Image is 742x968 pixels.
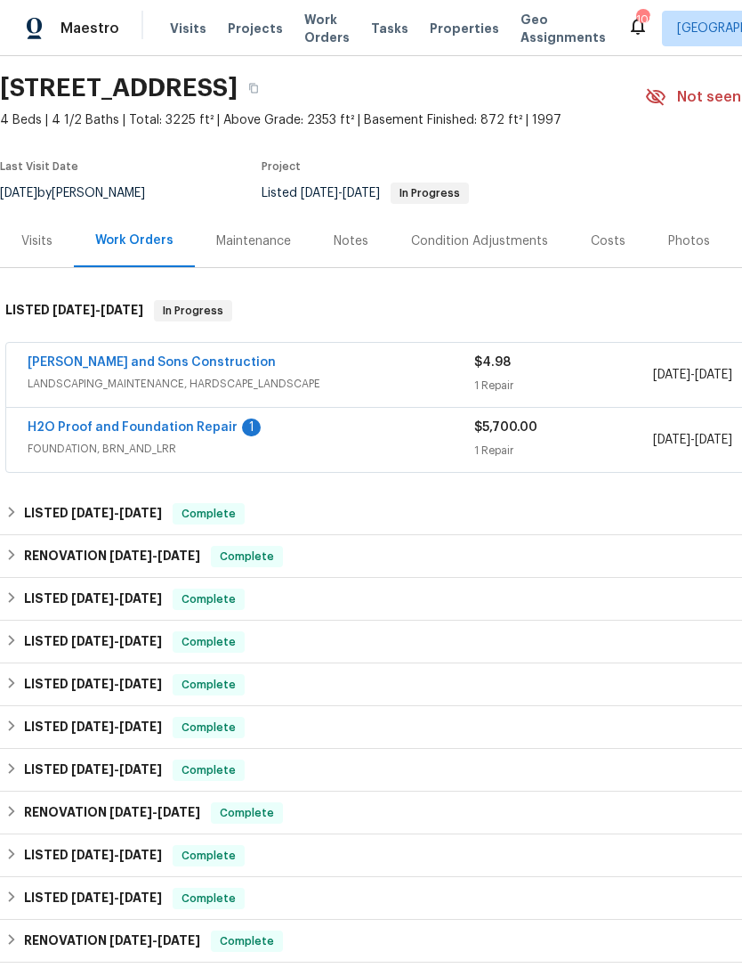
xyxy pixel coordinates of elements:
[71,635,162,647] span: -
[71,592,114,605] span: [DATE]
[174,719,243,736] span: Complete
[695,369,732,381] span: [DATE]
[238,72,270,104] button: Copy Address
[71,849,114,861] span: [DATE]
[60,20,119,37] span: Maestro
[71,720,162,733] span: -
[301,187,380,199] span: -
[157,934,200,947] span: [DATE]
[71,763,162,776] span: -
[71,849,162,861] span: -
[213,932,281,950] span: Complete
[71,891,114,904] span: [DATE]
[371,22,408,35] span: Tasks
[119,763,162,776] span: [DATE]
[213,804,281,822] span: Complete
[119,635,162,647] span: [DATE]
[174,847,243,865] span: Complete
[52,304,143,316] span: -
[71,720,114,733] span: [DATE]
[24,546,200,567] h6: RENOVATION
[174,505,243,523] span: Complete
[474,442,653,460] div: 1 Repair
[591,232,625,250] div: Costs
[174,890,243,907] span: Complete
[24,717,162,738] h6: LISTED
[668,232,710,250] div: Photos
[24,888,162,909] h6: LISTED
[71,763,114,776] span: [DATE]
[174,590,243,608] span: Complete
[71,678,114,690] span: [DATE]
[156,302,230,320] span: In Progress
[695,434,732,446] span: [DATE]
[174,633,243,651] span: Complete
[262,187,469,199] span: Listed
[636,11,649,28] div: 109
[474,356,511,369] span: $4.98
[174,761,243,779] span: Complete
[71,592,162,605] span: -
[28,375,474,393] span: LANDSCAPING_MAINTENANCE, HARDSCAPE_LANDSCAPE
[109,806,200,818] span: -
[109,806,152,818] span: [DATE]
[5,300,143,321] h6: LISTED
[71,507,114,519] span: [DATE]
[228,20,283,37] span: Projects
[430,20,499,37] span: Properties
[101,304,143,316] span: [DATE]
[28,440,474,458] span: FOUNDATION, BRN_AND_LRR
[24,631,162,653] h6: LISTED
[170,20,206,37] span: Visits
[213,548,281,565] span: Complete
[157,549,200,562] span: [DATE]
[343,187,380,199] span: [DATE]
[109,549,200,562] span: -
[119,849,162,861] span: [DATE]
[71,891,162,904] span: -
[334,232,368,250] div: Notes
[71,678,162,690] span: -
[262,161,301,172] span: Project
[52,304,95,316] span: [DATE]
[392,188,467,199] span: In Progress
[520,11,606,46] span: Geo Assignments
[653,434,690,446] span: [DATE]
[109,934,200,947] span: -
[119,507,162,519] span: [DATE]
[24,845,162,866] h6: LISTED
[28,421,238,434] a: H2O Proof and Foundation Repair
[21,232,52,250] div: Visits
[28,356,276,369] a: [PERSON_NAME] and Sons Construction
[411,232,548,250] div: Condition Adjustments
[24,589,162,610] h6: LISTED
[653,431,732,449] span: -
[242,419,261,436] div: 1
[24,674,162,695] h6: LISTED
[24,931,200,952] h6: RENOVATION
[24,802,200,824] h6: RENOVATION
[24,503,162,525] h6: LISTED
[157,806,200,818] span: [DATE]
[71,507,162,519] span: -
[174,676,243,694] span: Complete
[474,377,653,395] div: 1 Repair
[109,549,152,562] span: [DATE]
[95,232,173,249] div: Work Orders
[653,366,732,384] span: -
[119,678,162,690] span: [DATE]
[24,760,162,781] h6: LISTED
[653,369,690,381] span: [DATE]
[304,11,350,46] span: Work Orders
[119,891,162,904] span: [DATE]
[301,187,338,199] span: [DATE]
[216,232,291,250] div: Maintenance
[119,720,162,733] span: [DATE]
[71,635,114,647] span: [DATE]
[109,934,152,947] span: [DATE]
[474,421,537,434] span: $5,700.00
[119,592,162,605] span: [DATE]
